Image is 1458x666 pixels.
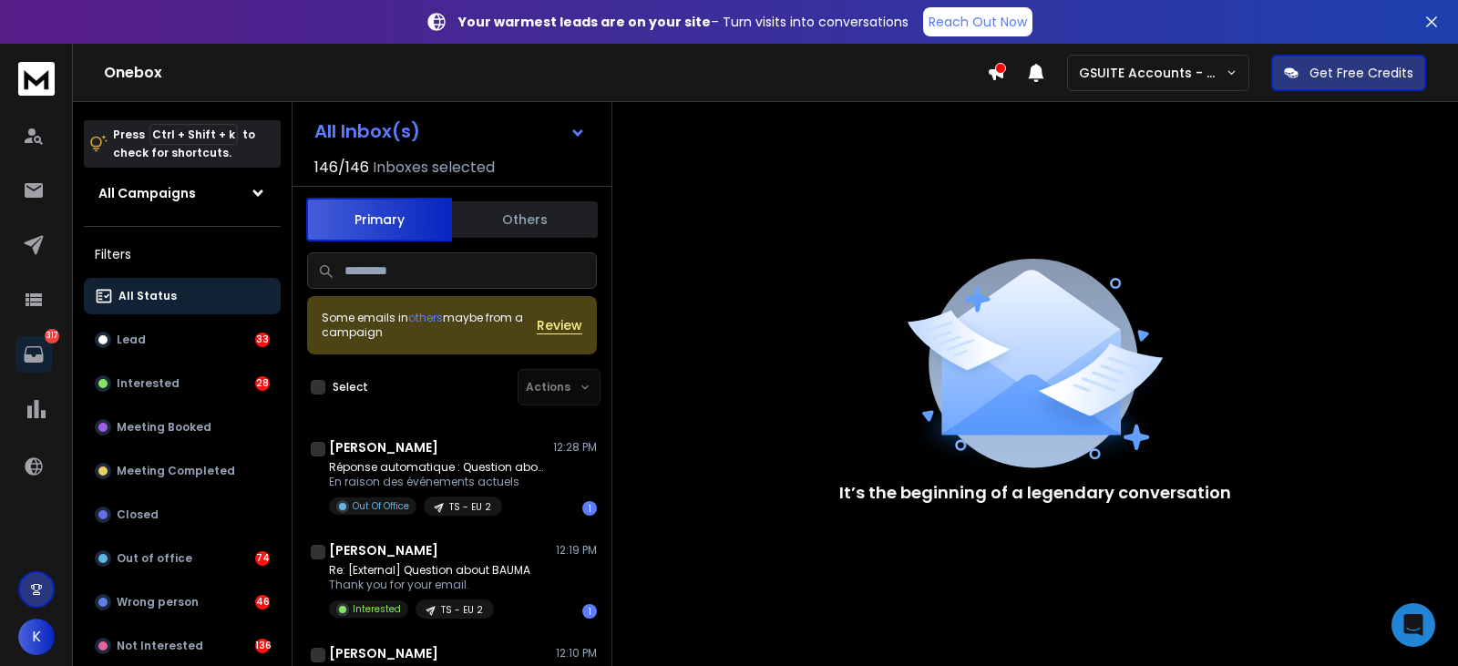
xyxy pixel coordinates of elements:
[117,639,203,653] p: Not Interested
[329,644,438,662] h1: [PERSON_NAME]
[329,438,438,456] h1: [PERSON_NAME]
[553,440,597,455] p: 12:28 PM
[117,420,211,435] p: Meeting Booked
[255,639,270,653] div: 136
[458,13,711,31] strong: Your warmest leads are on your site
[1391,603,1435,647] div: Open Intercom Messenger
[18,619,55,655] button: K
[458,13,909,31] p: – Turn visits into conversations
[117,464,235,478] p: Meeting Completed
[255,595,270,610] div: 46
[923,7,1032,36] a: Reach Out Now
[84,584,281,620] button: Wrong person46
[582,604,597,619] div: 1
[255,333,270,347] div: 33
[45,329,59,343] p: 317
[84,175,281,211] button: All Campaigns
[84,278,281,314] button: All Status
[329,563,530,578] p: Re: [External] Question about BAUMA
[556,543,597,558] p: 12:19 PM
[104,62,987,84] h1: Onebox
[84,322,281,358] button: Lead33
[353,602,401,616] p: Interested
[373,157,495,179] h3: Inboxes selected
[449,500,491,514] p: TS - EU 2
[329,578,530,592] p: Thank you for your email.
[300,113,601,149] button: All Inbox(s)
[537,316,582,334] button: Review
[329,541,438,559] h1: [PERSON_NAME]
[329,475,548,489] p: En raison des événements actuels
[117,507,159,522] p: Closed
[314,122,420,140] h1: All Inbox(s)
[314,157,369,179] span: 146 / 146
[306,198,452,241] button: Primary
[117,376,180,391] p: Interested
[255,376,270,391] div: 28
[929,13,1027,31] p: Reach Out Now
[15,336,52,373] a: 317
[149,124,238,145] span: Ctrl + Shift + k
[1309,64,1413,82] p: Get Free Credits
[1271,55,1426,91] button: Get Free Credits
[1079,64,1226,82] p: GSUITE Accounts - YC outreach
[408,310,443,325] span: others
[441,603,483,617] p: TS - EU 2
[84,365,281,402] button: Interested28
[839,480,1231,506] p: It’s the beginning of a legendary conversation
[117,595,199,610] p: Wrong person
[18,62,55,96] img: logo
[84,497,281,533] button: Closed
[353,499,409,513] p: Out Of Office
[84,540,281,577] button: Out of office74
[556,646,597,661] p: 12:10 PM
[322,311,537,340] div: Some emails in maybe from a campaign
[118,289,177,303] p: All Status
[333,380,368,394] label: Select
[84,628,281,664] button: Not Interested136
[98,184,196,202] h1: All Campaigns
[113,126,255,162] p: Press to check for shortcuts.
[117,333,146,347] p: Lead
[255,551,270,566] div: 74
[582,501,597,516] div: 1
[329,460,548,475] p: Réponse automatique : Question about Chinaplas
[84,409,281,446] button: Meeting Booked
[117,551,192,566] p: Out of office
[84,241,281,267] h3: Filters
[84,453,281,489] button: Meeting Completed
[452,200,598,240] button: Others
